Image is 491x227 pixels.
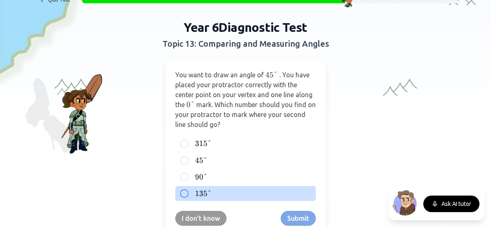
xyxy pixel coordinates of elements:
[175,71,264,79] span: You want to draw an angle of
[195,139,212,148] span: 315°
[93,20,398,35] h1: Year 6 Diagnostic Test
[195,172,207,182] span: 90°
[423,196,479,212] button: Ask AI tutor
[195,189,212,198] span: 135°
[186,100,195,109] span: 0°
[265,70,278,79] span: 45°
[93,38,398,50] h2: Topic 13: Comparing and Measuring Angles
[195,156,207,165] span: 45°
[175,211,226,226] button: I don't know
[175,101,316,128] span: mark. Which number should you find on your protractor to mark where your second line should go?
[392,189,418,215] img: North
